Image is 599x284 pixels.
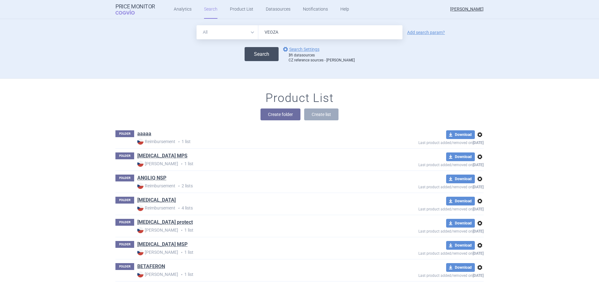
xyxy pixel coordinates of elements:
[137,249,178,255] strong: [PERSON_NAME]
[407,30,445,35] a: Add search param?
[137,161,373,167] p: 1 list
[473,251,484,256] strong: [DATE]
[137,263,165,271] h1: BETAFERON
[373,139,484,145] p: Last product added/removed on
[137,152,187,159] a: [MEDICAL_DATA] MPS
[137,175,166,181] a: ANGLIQ NSP
[137,205,373,211] p: 4 lists
[115,241,134,248] p: FOLDER
[178,161,184,167] i: •
[373,228,484,233] p: Last product added/removed on
[115,219,134,226] p: FOLDER
[137,249,144,255] img: CZ
[137,175,166,183] h1: ANGLIQ NSP
[137,161,144,167] img: CZ
[137,227,144,233] img: CZ
[446,175,475,183] button: Download
[137,249,373,256] p: 1 list
[473,163,484,167] strong: [DATE]
[137,219,193,227] h1: Aspirin protect
[115,152,134,159] p: FOLDER
[178,249,184,256] i: •
[446,219,475,228] button: Download
[137,183,175,189] strong: Reimbursement
[137,197,176,204] a: [MEDICAL_DATA]
[265,91,334,105] h1: Product List
[137,130,151,138] h1: aaaaa
[446,263,475,272] button: Download
[137,161,178,167] strong: [PERSON_NAME]
[289,53,293,57] strong: 31
[473,185,484,189] strong: [DATE]
[175,139,182,145] i: •
[245,47,279,61] button: Search
[115,263,134,270] p: FOLDER
[178,227,184,233] i: •
[304,108,338,120] button: Create list
[137,271,144,277] img: CZ
[373,205,484,211] p: Last product added/removed on
[473,273,484,278] strong: [DATE]
[473,207,484,211] strong: [DATE]
[115,130,134,137] p: FOLDER
[289,53,355,63] div: datasources CZ reference sources - [PERSON_NAME]
[473,229,484,233] strong: [DATE]
[115,197,134,204] p: FOLDER
[261,108,300,120] button: Create folder
[115,175,134,181] p: FOLDER
[137,271,373,278] p: 1 list
[473,141,484,145] strong: [DATE]
[373,183,484,189] p: Last product added/removed on
[446,152,475,161] button: Download
[137,227,178,233] strong: [PERSON_NAME]
[137,197,176,205] h1: Aspirin
[373,250,484,256] p: Last product added/removed on
[137,205,144,211] img: CZ
[137,138,373,145] p: 1 list
[137,130,151,137] a: aaaaa
[137,138,175,145] strong: Reimbursement
[178,272,184,278] i: •
[137,241,187,249] h1: Avelox MSP
[373,272,484,278] p: Last product added/removed on
[137,219,193,226] a: [MEDICAL_DATA] protect
[175,205,182,211] i: •
[137,271,178,277] strong: [PERSON_NAME]
[115,10,144,15] span: COGVIO
[446,241,475,250] button: Download
[282,46,319,53] a: Search Settings
[115,3,155,15] a: Price MonitorCOGVIO
[175,183,182,189] i: •
[137,183,373,189] p: 2 lists
[137,183,144,189] img: CZ
[137,152,187,161] h1: Angeliq MPS
[137,227,373,233] p: 1 list
[137,205,175,211] strong: Reimbursement
[137,241,187,248] a: [MEDICAL_DATA] MSP
[137,263,165,270] a: BETAFERON
[446,197,475,205] button: Download
[115,3,155,10] strong: Price Monitor
[373,161,484,167] p: Last product added/removed on
[137,138,144,145] img: CZ
[446,130,475,139] button: Download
